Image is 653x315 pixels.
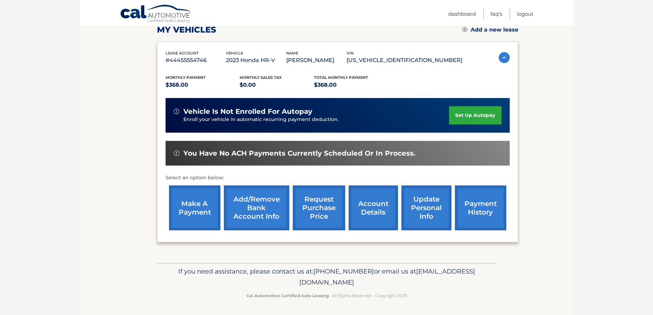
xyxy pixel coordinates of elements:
p: 2023 Honda HR-V [226,56,286,65]
a: request purchase price [293,185,345,230]
p: $0.00 [240,80,314,90]
a: payment history [455,185,506,230]
h2: my vehicles [157,25,216,35]
a: Dashboard [448,8,476,20]
span: [PHONE_NUMBER] [313,267,374,275]
strong: Cal Automotive Certified Auto Leasing [246,293,329,298]
p: #44455554746 [166,56,226,65]
span: You have no ACH payments currently scheduled or in process. [183,149,415,158]
img: alert-white.svg [174,150,179,156]
img: alert-white.svg [174,109,179,114]
p: - All Rights Reserved - Copyright 2025 [161,292,492,299]
a: Cal Automotive [120,4,192,24]
span: vehicle is not enrolled for autopay [183,107,312,116]
p: Select an option below: [166,174,510,182]
span: [EMAIL_ADDRESS][DOMAIN_NAME] [299,267,475,286]
p: If you need assistance, please contact us at: or email us at [161,266,492,288]
span: name [286,51,298,56]
a: FAQ's [491,8,502,20]
a: Add/Remove bank account info [224,185,289,230]
span: Total Monthly Payment [314,75,368,80]
p: [PERSON_NAME] [286,56,347,65]
a: set up autopay [449,106,501,124]
p: $368.00 [314,80,388,90]
img: accordion-active.svg [499,52,510,63]
a: Logout [517,8,533,20]
p: [US_VEHICLE_IDENTIFICATION_NUMBER] [347,56,462,65]
span: lease account [166,51,199,56]
a: Add a new lease [462,26,518,33]
p: Enroll your vehicle in automatic recurring payment deduction. [183,116,449,123]
a: update personal info [401,185,451,230]
span: vin [347,51,354,56]
a: account details [349,185,398,230]
span: Monthly sales Tax [240,75,282,80]
p: $368.00 [166,80,240,90]
span: vehicle [226,51,243,56]
img: add.svg [462,27,467,32]
span: Monthly Payment [166,75,206,80]
a: make a payment [169,185,220,230]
